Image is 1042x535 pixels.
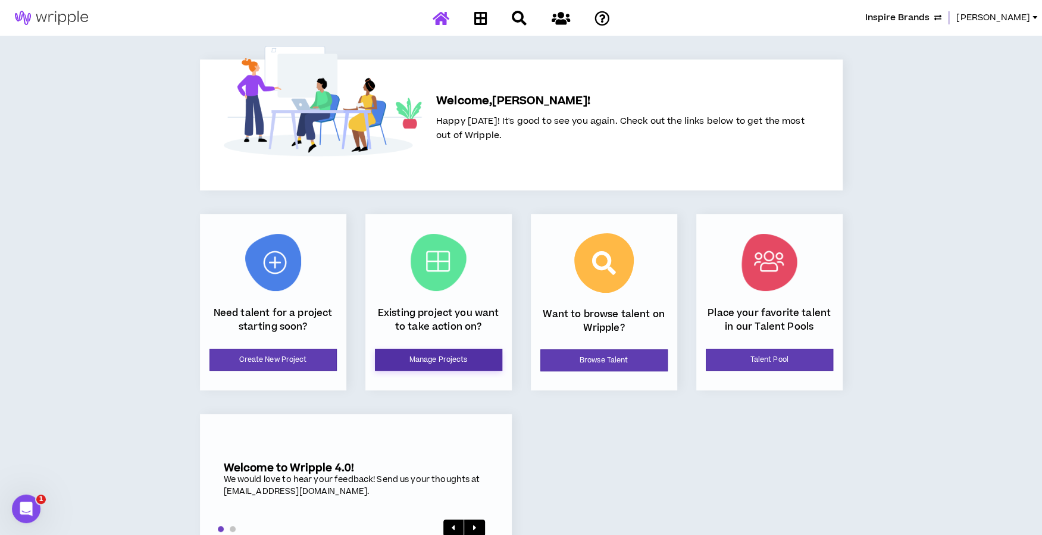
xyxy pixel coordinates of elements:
[375,306,502,333] p: Existing project you want to take action on?
[224,474,488,498] div: We would love to hear your feedback! Send us your thoughts at [EMAIL_ADDRESS][DOMAIN_NAME].
[706,306,833,333] p: Place your favorite talent in our Talent Pools
[865,11,930,24] span: Inspire Brands
[436,115,805,142] span: Happy [DATE]! It's good to see you again. Check out the links below to get the most out of Wripple.
[245,234,301,291] img: New Project
[741,234,797,291] img: Talent Pool
[436,93,805,109] h5: Welcome, [PERSON_NAME] !
[224,462,488,474] h5: Welcome to Wripple 4.0!
[411,234,467,291] img: Current Projects
[36,495,46,504] span: 1
[375,349,502,371] a: Manage Projects
[209,306,337,333] p: Need talent for a project starting soon?
[706,349,833,371] a: Talent Pool
[865,11,941,24] button: Inspire Brands
[209,349,337,371] a: Create New Project
[540,308,668,334] p: Want to browse talent on Wripple?
[540,349,668,371] a: Browse Talent
[12,495,40,523] iframe: Intercom live chat
[956,11,1030,24] span: [PERSON_NAME]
